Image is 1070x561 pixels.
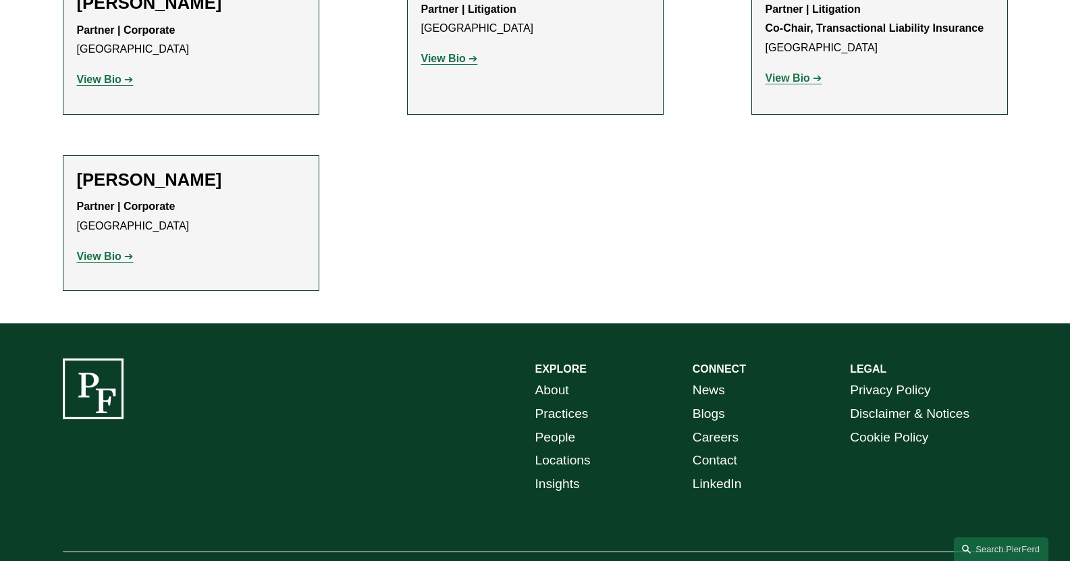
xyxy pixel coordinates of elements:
[954,537,1048,561] a: Search this site
[421,53,478,64] a: View Bio
[693,473,742,496] a: LinkedIn
[77,74,122,85] strong: View Bio
[77,250,122,262] strong: View Bio
[535,363,587,375] strong: EXPLORE
[77,201,176,212] strong: Partner | Corporate
[850,402,969,426] a: Disclaimer & Notices
[421,53,466,64] strong: View Bio
[535,449,591,473] a: Locations
[766,72,810,84] strong: View Bio
[850,379,930,402] a: Privacy Policy
[693,402,725,426] a: Blogs
[693,449,737,473] a: Contact
[77,197,305,236] p: [GEOGRAPHIC_DATA]
[535,473,580,496] a: Insights
[77,21,305,60] p: [GEOGRAPHIC_DATA]
[421,3,516,15] strong: Partner | Litigation
[766,3,861,15] strong: Partner | Litigation
[766,72,822,84] a: View Bio
[693,426,739,450] a: Careers
[693,379,725,402] a: News
[693,363,746,375] strong: CONNECT
[766,22,984,34] strong: Co-Chair, Transactional Liability Insurance
[77,250,134,262] a: View Bio
[535,426,576,450] a: People
[535,379,569,402] a: About
[535,402,589,426] a: Practices
[77,24,176,36] strong: Partner | Corporate
[850,426,928,450] a: Cookie Policy
[77,74,134,85] a: View Bio
[850,363,886,375] strong: LEGAL
[77,169,305,190] h2: [PERSON_NAME]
